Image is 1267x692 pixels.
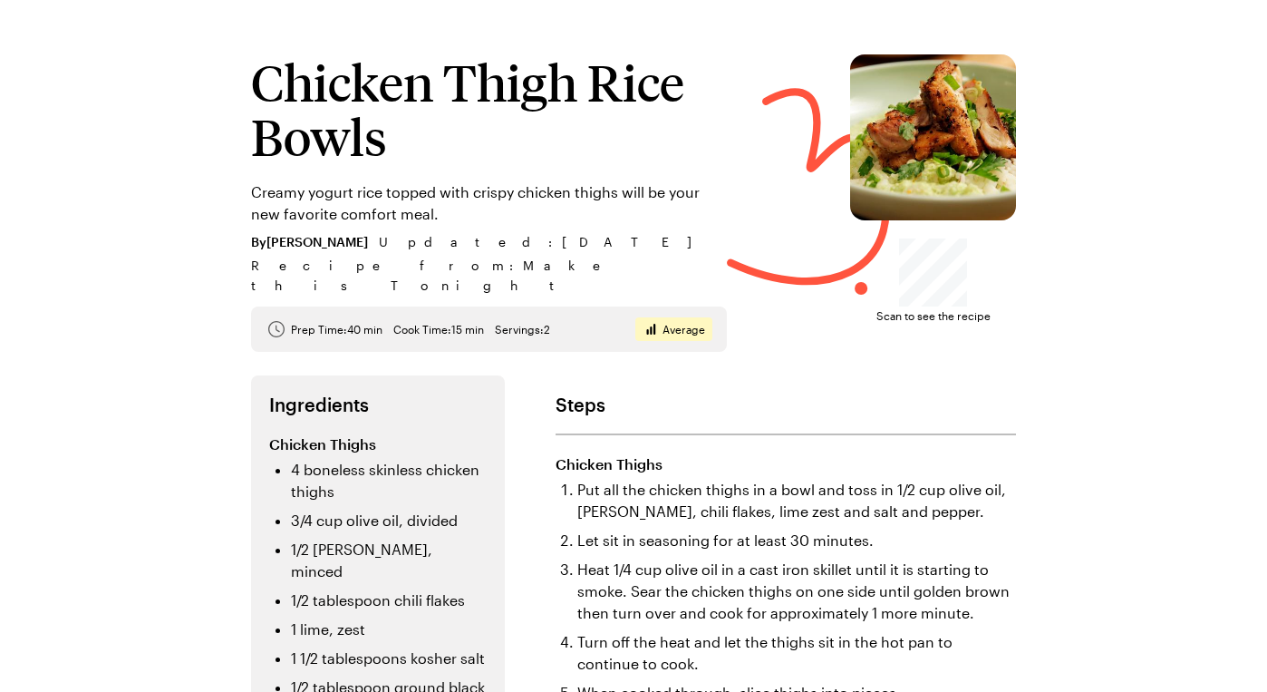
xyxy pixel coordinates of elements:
[251,181,727,225] p: Creamy yogurt rice topped with crispy chicken thighs will be your new favorite comfort meal.
[291,510,487,531] li: 3/4 cup olive oil, divided
[291,459,487,502] li: 4 boneless skinless chicken thighs
[556,453,1016,475] h3: Chicken Thighs
[556,394,1016,415] h2: Steps
[495,322,550,336] span: Servings: 2
[291,539,487,582] li: 1/2 [PERSON_NAME], minced
[251,232,368,252] span: By [PERSON_NAME]
[291,648,487,669] li: 1 1/2 tablespoons kosher salt
[577,530,1016,551] li: Let sit in seasoning for at least 30 minutes.
[251,256,727,296] span: Recipe from: Make this Tonight
[393,322,484,336] span: Cook Time: 15 min
[251,54,727,163] h1: Chicken Thigh Rice Bowls
[850,54,1016,220] img: Chicken Thigh Rice Bowls
[291,619,487,640] li: 1 lime, zest
[577,559,1016,624] li: Heat 1/4 cup olive oil in a cast iron skillet until it is starting to smoke. Sear the chicken thi...
[269,434,487,455] h3: Chicken Thighs
[291,590,487,611] li: 1/2 tablespoon chili flakes
[577,631,1016,675] li: Turn off the heat and let the thighs sit in the hot pan to continue to cook.
[876,307,991,325] span: Scan to see the recipe
[379,232,710,252] span: Updated : [DATE]
[291,322,382,336] span: Prep Time: 40 min
[663,322,705,336] span: Average
[577,479,1016,522] li: Put all the chicken thighs in a bowl and toss in 1/2 cup olive oil, [PERSON_NAME], chili flakes, ...
[269,394,487,415] h2: Ingredients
